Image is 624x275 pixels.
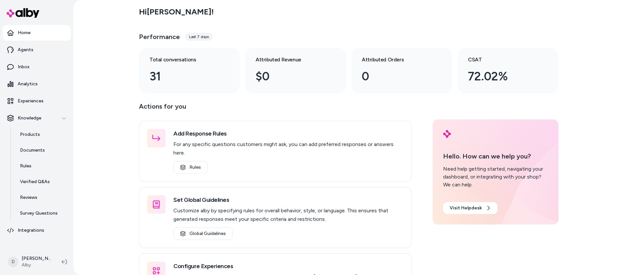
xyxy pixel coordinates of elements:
a: Integrations [3,222,71,238]
p: Rules [20,163,31,169]
a: Rules [173,161,208,174]
a: Home [3,25,71,41]
a: Verified Q&As [13,174,71,190]
a: Attributed Orders 0 [351,48,452,93]
a: Total conversations 31 [139,48,240,93]
a: Rules [13,158,71,174]
p: Agents [18,47,33,53]
a: CSAT 72.02% [458,48,558,93]
a: Survey Questions [13,205,71,221]
div: $0 [256,68,325,85]
h3: Add Response Rules [173,129,403,138]
p: Experiences [18,98,44,104]
p: Reviews [20,194,37,201]
a: Agents [3,42,71,58]
a: Global Guidelines [173,227,233,240]
h3: Set Global Guidelines [173,195,403,204]
a: Documents [13,142,71,158]
h2: Hi [PERSON_NAME] ! [139,7,214,17]
div: 31 [149,68,219,85]
p: Customize alby by specifying rules for overall behavior, style, or language. This ensures that ge... [173,206,403,223]
p: Inbox [18,64,29,70]
p: Documents [20,147,45,154]
p: For any specific questions customers might ask, you can add preferred responses or answers here. [173,140,403,157]
p: Analytics [18,81,38,87]
div: 72.02% [468,68,537,85]
h3: Configure Experiences [173,262,403,271]
div: 0 [362,68,431,85]
a: Attributed Revenue $0 [245,48,346,93]
img: alby Logo [7,8,39,18]
img: alby Logo [443,130,451,138]
button: D[PERSON_NAME]Alby [4,251,56,272]
p: Home [18,30,30,36]
a: Visit Helpdesk [443,202,497,214]
a: Inbox [3,59,71,75]
p: Verified Q&As [20,179,50,185]
p: Survey Questions [20,210,58,217]
div: Need help getting started, navigating your dashboard, or integrating with your shop? We can help. [443,165,548,189]
button: Knowledge [3,110,71,126]
span: Alby [22,262,51,268]
h3: Attributed Orders [362,56,431,64]
a: Experiences [3,93,71,109]
a: Products [13,127,71,142]
p: Actions for you [139,101,412,117]
p: Hello. How can we help you? [443,151,548,161]
a: Analytics [3,76,71,92]
div: Last 7 days [185,33,213,41]
h3: Total conversations [149,56,219,64]
h3: CSAT [468,56,537,64]
h3: Performance [139,32,180,41]
a: Reviews [13,190,71,205]
p: Knowledge [18,115,41,121]
span: D [8,257,18,267]
p: [PERSON_NAME] [22,255,51,262]
p: Products [20,131,40,138]
h3: Attributed Revenue [256,56,325,64]
p: Integrations [18,227,44,234]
